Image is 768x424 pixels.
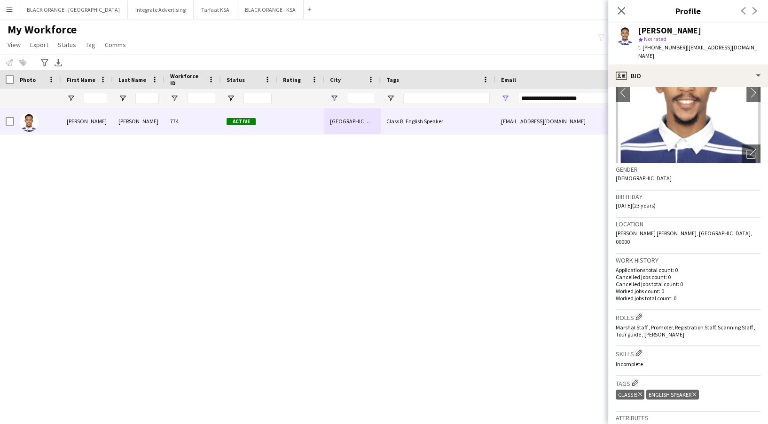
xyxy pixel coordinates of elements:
span: Active [227,118,256,125]
button: Open Filter Menu [501,94,509,103]
span: Marshal Staff , Promoter, Registration Staff, Scanning Staff , Tour guide , [PERSON_NAME] [616,324,755,338]
input: City Filter Input [347,93,375,104]
a: Status [54,39,80,51]
span: Status [227,76,245,83]
input: Tags Filter Input [403,93,490,104]
button: Open Filter Menu [227,94,235,103]
a: Comms [101,39,130,51]
span: Photo [20,76,36,83]
span: [PERSON_NAME] [PERSON_NAME], [GEOGRAPHIC_DATA], 00000 [616,230,752,245]
span: Tag [86,40,95,49]
span: t. [PHONE_NUMBER] [638,44,687,51]
h3: Tags [616,378,760,388]
a: View [4,39,24,51]
app-action-btn: Advanced filters [39,57,50,68]
span: Not rated [644,35,666,42]
button: Open Filter Menu [118,94,127,103]
p: Cancelled jobs total count: 0 [616,280,760,288]
span: Status [58,40,76,49]
div: [PERSON_NAME] [113,108,165,134]
a: Tag [82,39,99,51]
span: City [330,76,341,83]
p: Worked jobs total count: 0 [616,295,760,302]
app-action-btn: Export XLSX [53,57,64,68]
button: Open Filter Menu [67,94,75,103]
p: Incomplete [616,360,760,368]
span: Tags [386,76,399,83]
span: Rating [283,76,301,83]
button: Open Filter Menu [386,94,395,103]
button: Open Filter Menu [170,94,179,103]
input: Email Filter Input [518,93,678,104]
a: Export [26,39,52,51]
div: [PERSON_NAME] [638,26,701,35]
div: English Speaker [646,390,698,400]
button: BLACK ORANGE - KSA [237,0,304,19]
div: Open photos pop-in [742,144,760,163]
div: [GEOGRAPHIC_DATA] [324,108,381,134]
p: Worked jobs count: 0 [616,288,760,295]
button: Open Filter Menu [330,94,338,103]
h3: Location [616,220,760,228]
span: [DATE] (23 years) [616,202,656,209]
h3: Profile [608,5,768,17]
span: [DEMOGRAPHIC_DATA] [616,175,672,182]
h3: Skills [616,348,760,358]
span: View [8,40,21,49]
div: Bio [608,64,768,87]
span: Workforce ID [170,72,204,87]
button: BLACK ORANGE - [GEOGRAPHIC_DATA] [19,0,128,19]
span: Comms [105,40,126,49]
div: Class B, English Speaker [381,108,495,134]
img: Crew avatar or photo [616,22,760,163]
button: Tarfaat KSA [194,0,237,19]
input: Workforce ID Filter Input [187,93,215,104]
span: Email [501,76,516,83]
input: First Name Filter Input [84,93,107,104]
span: Last Name [118,76,146,83]
h3: Attributes [616,414,760,422]
div: [PERSON_NAME] [61,108,113,134]
span: Export [30,40,48,49]
span: | [EMAIL_ADDRESS][DOMAIN_NAME] [638,44,757,59]
input: Status Filter Input [243,93,272,104]
div: 774 [165,108,221,134]
p: Cancelled jobs count: 0 [616,273,760,280]
div: [EMAIL_ADDRESS][DOMAIN_NAME] [495,108,683,134]
h3: Birthday [616,192,760,201]
img: Abdurehman Mohammed [20,113,39,132]
p: Applications total count: 0 [616,266,760,273]
h3: Gender [616,165,760,174]
span: My Workforce [8,23,77,37]
h3: Roles [616,312,760,322]
button: Integrate Advertising [128,0,194,19]
h3: Work history [616,256,760,264]
input: Last Name Filter Input [135,93,159,104]
div: Class B [616,390,644,400]
span: First Name [67,76,95,83]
